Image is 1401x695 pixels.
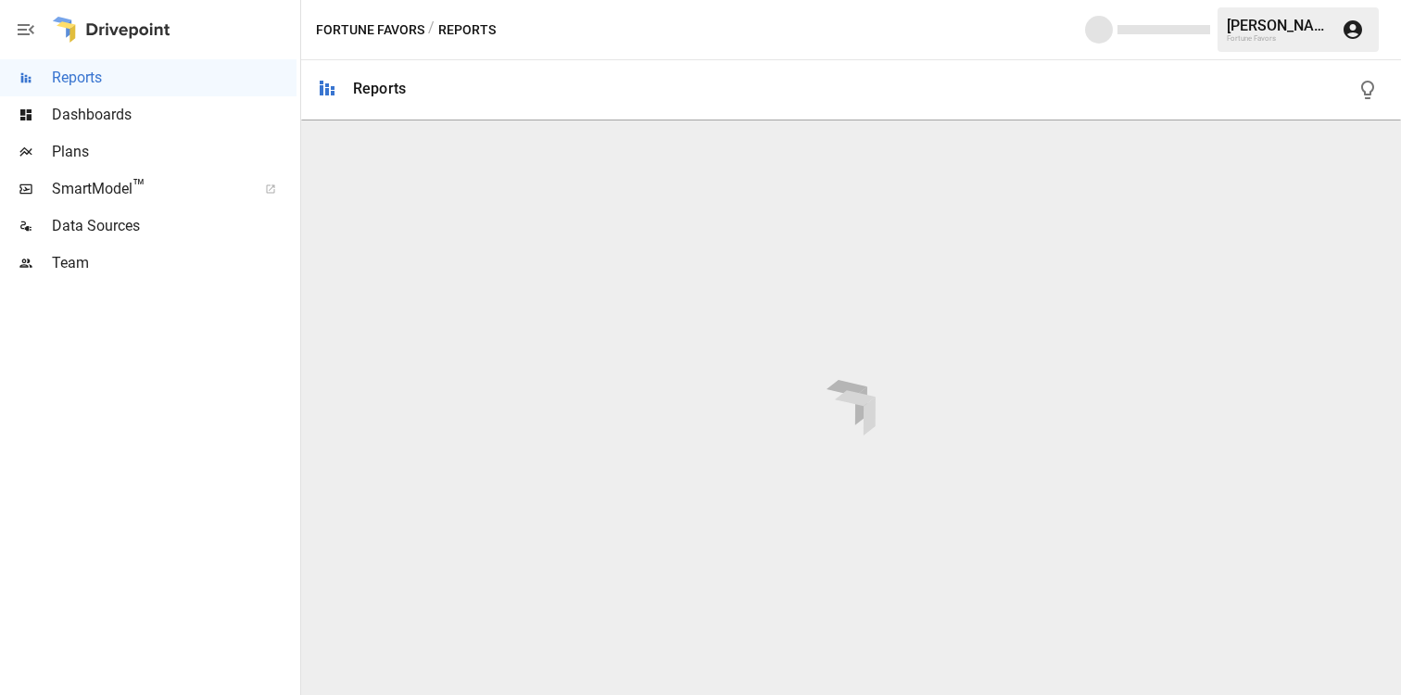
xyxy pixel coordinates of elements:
[316,19,424,42] button: Fortune Favors
[428,19,435,42] div: /
[52,67,297,89] span: Reports
[52,141,297,163] span: Plans
[133,175,145,198] span: ™
[52,215,297,237] span: Data Sources
[1227,34,1331,43] div: Fortune Favors
[52,252,297,274] span: Team
[52,178,245,200] span: SmartModel
[52,104,297,126] span: Dashboards
[353,80,406,97] div: Reports
[1227,17,1331,34] div: [PERSON_NAME]
[827,380,875,436] img: drivepoint-animation.ef608ccb.svg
